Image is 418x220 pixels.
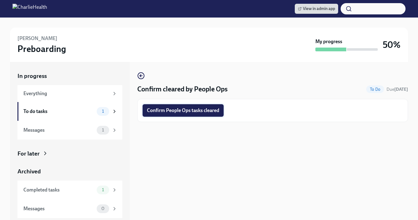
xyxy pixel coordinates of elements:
a: View in admin app [295,4,338,14]
a: Archived [17,167,122,176]
h3: Preboarding [17,43,66,54]
strong: My progress [315,38,342,45]
img: CharlieHealth [12,4,47,14]
strong: [DATE] [394,87,408,92]
span: 1 [98,109,108,114]
div: To do tasks [23,108,94,115]
div: Messages [23,127,94,134]
span: To Do [366,87,384,92]
a: Completed tasks1 [17,181,122,199]
span: 1 [98,128,108,132]
button: Confirm People Ops tasks cleared [143,104,224,117]
div: For later [17,150,40,158]
a: For later [17,150,122,158]
h3: 50% [383,39,401,50]
div: Messages [23,205,94,212]
a: Everything [17,85,122,102]
span: 0 [98,206,108,211]
div: Everything [23,90,109,97]
a: Messages1 [17,121,122,140]
a: To do tasks1 [17,102,122,121]
span: View in admin app [298,6,335,12]
a: In progress [17,72,122,80]
span: Confirm People Ops tasks cleared [147,107,219,114]
span: Due [386,87,408,92]
span: 1 [98,187,108,192]
div: Completed tasks [23,187,94,193]
a: Messages0 [17,199,122,218]
h4: Confirm cleared by People Ops [137,84,228,94]
h6: [PERSON_NAME] [17,35,57,42]
span: August 27th, 2025 09:00 [386,86,408,92]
